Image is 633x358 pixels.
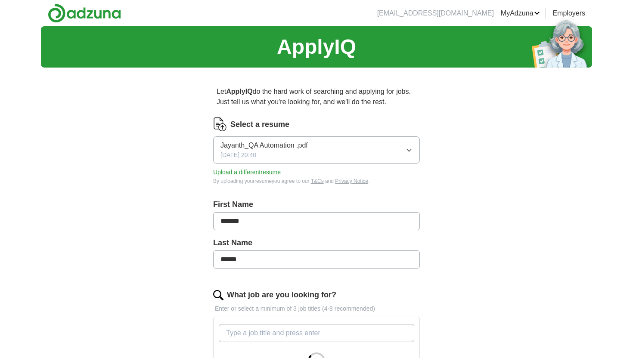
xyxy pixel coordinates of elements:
[230,119,289,130] label: Select a resume
[213,136,420,164] button: Jayanth_QA Automation .pdf[DATE] 20:40
[219,324,414,342] input: Type a job title and press enter
[227,289,336,301] label: What job are you looking for?
[277,31,356,62] h1: ApplyIQ
[213,290,223,300] img: search.png
[311,178,324,184] a: T&Cs
[213,237,420,249] label: Last Name
[213,83,420,111] p: Let do the hard work of searching and applying for jobs. Just tell us what you're looking for, an...
[552,8,585,19] a: Employers
[213,168,281,177] button: Upload a differentresume
[213,199,420,210] label: First Name
[48,3,121,23] img: Adzuna logo
[335,178,368,184] a: Privacy Notice
[213,117,227,131] img: CV Icon
[213,304,420,313] p: Enter or select a minimum of 3 job titles (4-8 recommended)
[501,8,540,19] a: MyAdzuna
[377,8,494,19] li: [EMAIL_ADDRESS][DOMAIN_NAME]
[213,177,420,185] div: By uploading your resume you agree to our and .
[220,151,256,160] span: [DATE] 20:40
[220,140,308,151] span: Jayanth_QA Automation .pdf
[226,88,252,95] strong: ApplyIQ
